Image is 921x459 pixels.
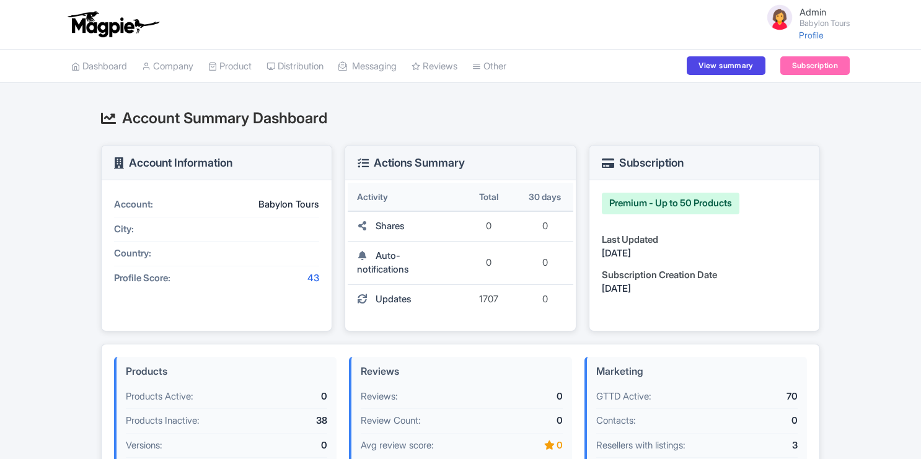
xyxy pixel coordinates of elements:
div: Versions: [126,439,257,453]
span: 0 [542,256,548,268]
a: Product [208,50,252,84]
a: Admin Babylon Tours [757,2,850,32]
a: View summary [687,56,765,75]
div: Reviews: [361,390,491,404]
a: Company [142,50,193,84]
div: 0 [257,390,327,404]
div: Products Active: [126,390,257,404]
a: Other [472,50,506,84]
h3: Account Information [114,157,232,169]
span: Updates [376,293,412,305]
h2: Account Summary Dashboard [101,110,820,126]
div: 0 [492,414,563,428]
td: 0 [460,242,517,285]
th: Activity [348,183,460,212]
a: Dashboard [71,50,127,84]
span: 0 [542,220,548,232]
div: Review Count: [361,414,491,428]
span: 0 [542,293,548,305]
span: Shares [376,220,405,232]
span: Auto-notifications [357,250,409,276]
h4: Products [126,366,327,377]
div: City: [114,222,207,237]
a: Subscription [780,56,850,75]
div: GTTD Active: [596,390,727,404]
img: avatar_key_member-9c1dde93af8b07d7383eb8b5fb890c87.png [765,2,795,32]
div: Resellers with listings: [596,439,727,453]
div: 0 [492,439,563,453]
h4: Reviews [361,366,562,377]
div: 70 [727,390,798,404]
div: 43 [207,271,319,286]
td: 1707 [460,285,517,314]
div: 38 [257,414,327,428]
div: Premium - Up to 50 Products [602,193,739,214]
h4: Marketing [596,366,798,377]
div: Country: [114,247,207,261]
div: Avg review score: [361,439,491,453]
div: 0 [727,414,798,428]
th: 30 days [517,183,573,212]
div: 3 [727,439,798,453]
div: Profile Score: [114,271,207,286]
a: Reviews [412,50,457,84]
h3: Actions Summary [358,157,465,169]
div: Account: [114,198,207,212]
small: Babylon Tours [800,19,850,27]
span: Admin [800,6,826,18]
div: Products Inactive: [126,414,257,428]
th: Total [460,183,517,212]
div: Babylon Tours [207,198,319,212]
div: Subscription Creation Date [602,268,807,282]
div: Contacts: [596,414,727,428]
div: Last Updated [602,233,807,247]
a: Messaging [338,50,397,84]
div: 0 [257,439,327,453]
div: [DATE] [602,282,807,296]
div: 0 [492,390,563,404]
td: 0 [460,212,517,242]
a: Distribution [267,50,324,84]
a: Profile [799,30,824,40]
img: logo-ab69f6fb50320c5b225c76a69d11143b.png [65,11,161,38]
h3: Subscription [602,157,684,169]
div: [DATE] [602,247,807,261]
